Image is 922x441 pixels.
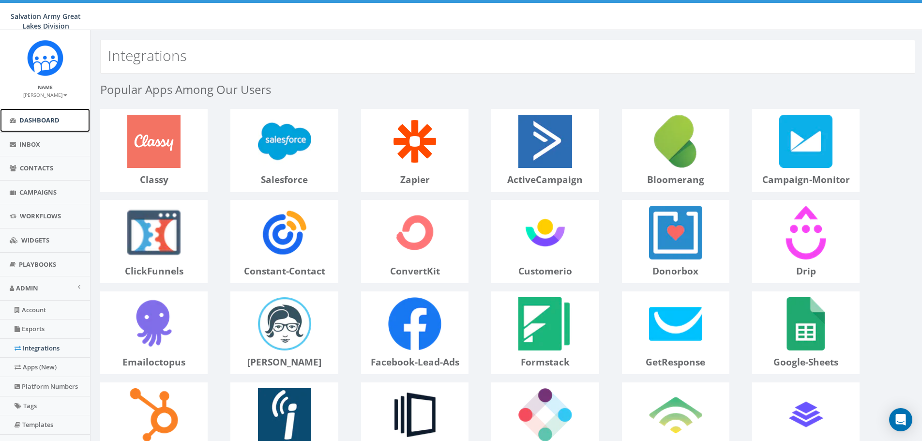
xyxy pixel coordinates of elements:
p: clickFunnels [101,265,207,278]
img: campaign-monitor-logo [774,109,838,173]
img: Rally_Corp_Icon_1.png [27,40,63,76]
img: constant-contact-logo [253,200,317,264]
img: donorbox-logo [644,200,708,264]
img: customerio-logo [513,200,577,264]
p: [PERSON_NAME] [231,356,337,369]
span: Salvation Army Great Lakes Division [11,12,81,30]
img: bloomerang-logo [644,109,708,173]
span: Contacts [20,164,53,172]
img: salesforce-logo [253,109,317,173]
small: [PERSON_NAME] [23,91,67,98]
a: [PERSON_NAME] [23,90,67,99]
img: getResponse-logo [644,292,708,356]
img: convertKit-logo [383,200,447,264]
p: emailoctopus [101,356,207,369]
small: Name [38,84,53,91]
img: facebook-lead-ads-logo [383,292,447,356]
div: Open Intercom Messenger [889,408,912,431]
p: convertKit [362,265,468,278]
p: drip [753,265,859,278]
p: donorbox [622,265,729,278]
img: activeCampaign-logo [513,109,577,173]
p: formstack [492,356,598,369]
p: facebook-lead-ads [362,356,468,369]
span: Inbox [19,140,40,149]
img: clickFunnels-logo [122,200,186,264]
img: classy-logo [122,109,186,173]
p: constant-contact [231,265,337,278]
p: getResponse [622,356,729,369]
p: zapier [362,173,468,186]
h2: Integrations [108,47,187,63]
span: Dashboard [19,116,60,124]
img: emailoctopus-logo [122,292,186,356]
p: google-sheets [753,356,859,369]
p: classy [101,173,207,186]
img: zapier-logo [383,109,447,173]
img: formstack-logo [513,292,577,356]
p: salesforce [231,173,337,186]
span: Playbooks [19,260,56,269]
img: emma-logo [253,292,317,356]
img: drip-logo [774,200,838,264]
span: Campaigns [19,188,57,197]
p: customerio [492,265,598,278]
p: campaign-monitor [753,173,859,186]
span: Widgets [21,236,49,244]
p: bloomerang [622,173,729,186]
span: Admin [16,284,38,292]
p: activeCampaign [492,173,598,186]
img: google-sheets-logo [774,292,838,356]
span: Workflows [20,212,61,220]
